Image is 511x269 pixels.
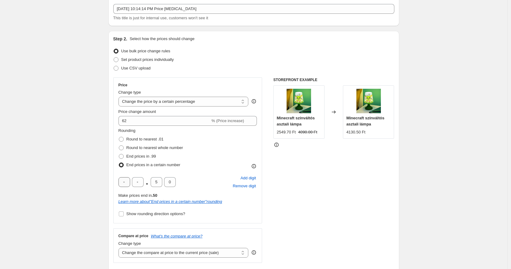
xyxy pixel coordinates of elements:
[132,177,144,187] input: ﹡
[118,199,222,204] i: Learn more about " End prices in a certain number " rounding
[346,116,384,126] span: Minecraft színváltós asztali lámpa
[118,193,157,198] span: Make prices end in
[118,128,136,133] span: Rounding
[113,16,208,20] span: This title is just for internal use, customers won't see it
[121,57,174,62] span: Set product prices individually
[164,177,176,187] input: ﹡
[118,109,156,114] span: Price change amount
[145,177,149,187] span: .
[251,249,257,256] div: help
[277,129,296,135] div: 2549.70 Ft
[240,175,256,181] span: Add digit
[151,177,162,187] input: ﹡
[239,174,257,182] button: Add placeholder
[126,211,185,216] span: Show rounding direction options?
[298,129,317,135] strike: 4090.00 Ft
[118,177,130,187] input: ﹡
[126,154,156,159] span: End prices in .99
[233,183,256,189] span: Remove digit
[151,234,203,238] button: What's the compare at price?
[118,90,141,95] span: Change type
[126,145,183,150] span: Round to nearest whole number
[277,116,315,126] span: Minecraft színváltós asztali lámpa
[121,66,151,70] span: Use CSV upload
[356,89,381,113] img: PP13387MCF_80x.jpg
[118,234,148,238] h3: Compare at price
[126,137,163,141] span: Round to nearest .01
[118,116,210,126] input: -15
[152,193,157,198] b: .50
[212,118,244,123] span: % (Price increase)
[130,36,194,42] p: Select how the prices should change
[251,98,257,104] div: help
[287,89,311,113] img: PP13387MCF_80x.jpg
[126,163,180,167] span: End prices in a certain number
[113,4,394,14] input: 30% off holiday sale
[273,77,394,82] h6: STOREFRONT EXAMPLE
[121,49,170,53] span: Use bulk price change rules
[118,199,222,204] a: Learn more about"End prices in a certain number"rounding
[113,36,127,42] h2: Step 2.
[118,83,127,88] h3: Price
[118,241,141,246] span: Change type
[346,129,365,135] div: 4130.50 Ft
[232,182,257,190] button: Remove placeholder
